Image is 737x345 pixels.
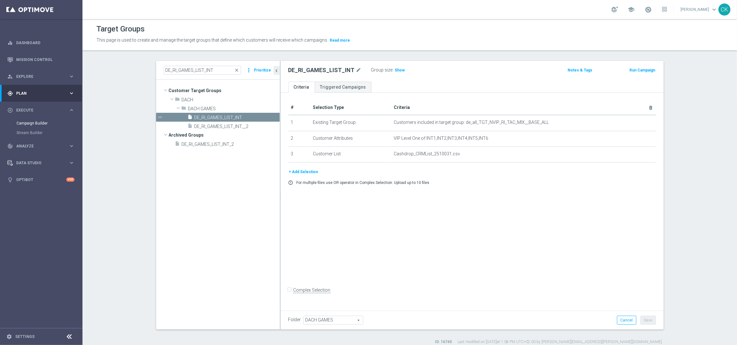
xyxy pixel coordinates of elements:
button: equalizer Dashboard [7,40,75,45]
a: Stream Builder [16,130,66,135]
label: Group size [371,67,393,73]
label: Last modified on [DATE] at 1:08 PM UTC+02:00 by [PERSON_NAME][EMAIL_ADDRESS][PERSON_NAME][DOMAIN_... [458,339,662,345]
button: Prioritize [253,66,272,75]
span: Archived Groups [169,131,280,139]
button: Notes & Tags [567,67,593,74]
button: Run Campaign [629,67,656,74]
div: lightbulb Optibot +10 [7,177,75,182]
a: Dashboard [16,34,75,51]
i: keyboard_arrow_right [69,160,75,166]
button: Cancel [617,316,636,325]
button: person_search Explore keyboard_arrow_right [7,74,75,79]
div: Data Studio [7,160,69,166]
h1: Target Groups [96,24,145,34]
a: Settings [15,335,35,339]
button: Mission Control [7,57,75,62]
i: keyboard_arrow_right [69,107,75,113]
i: error_outline [288,180,293,185]
i: delete_forever [648,105,654,110]
i: folder [175,97,180,104]
div: Mission Control [7,51,75,68]
i: more_vert [246,66,252,75]
a: [PERSON_NAME]keyboard_arrow_down [680,5,719,14]
span: Data Studio [16,161,69,165]
a: Triggered Campaigns [315,82,372,93]
div: Campaign Builder [16,118,82,128]
span: Explore [16,75,69,78]
td: Customer Attributes [310,131,391,147]
td: 1 [288,115,311,131]
button: track_changes Analyze keyboard_arrow_right [7,144,75,149]
span: Customers included in target group: de_all_TGT_NVIP_RI_TAC_MIX__BASE_ALL [394,120,549,125]
i: folder [181,105,187,113]
a: Campaign Builder [16,121,66,126]
i: keyboard_arrow_right [69,90,75,96]
label: : [393,67,394,73]
i: insert_drive_file [188,123,193,131]
span: Cashdrop_CRMList_2510031.csv [394,151,460,157]
span: close [234,68,240,73]
input: Quick find group or folder [164,66,241,75]
td: Customer List [310,147,391,163]
a: Mission Control [16,51,75,68]
a: Criteria [288,82,315,93]
span: DACH [182,97,280,103]
button: chevron_left [273,66,280,75]
div: Plan [7,91,69,96]
i: insert_drive_file [175,141,180,148]
span: Plan [16,91,69,95]
span: Execute [16,108,69,112]
span: DACH GAMES [188,106,280,112]
div: CK [719,3,731,16]
button: play_circle_outline Execute keyboard_arrow_right [7,108,75,113]
i: gps_fixed [7,91,13,96]
span: Customer Target Groups [169,86,280,95]
span: This page is used to create and manage the target groups that define which customers will receive... [96,37,328,43]
td: 2 [288,131,311,147]
th: # [288,100,311,115]
div: Execute [7,107,69,113]
span: keyboard_arrow_down [711,6,718,13]
button: Read more [329,37,351,44]
i: settings [6,334,12,340]
span: school [628,6,635,13]
div: Optibot [7,171,75,188]
span: Criteria [394,105,410,110]
span: DE_RI_GAMES_LIST_INT [194,115,280,120]
i: keyboard_arrow_right [69,73,75,79]
td: 3 [288,147,311,163]
span: Show [395,68,405,72]
i: keyboard_arrow_right [69,143,75,149]
span: DE_RI_GAMES_LIST_INT_2 [182,142,280,147]
i: insert_drive_file [188,114,193,122]
i: equalizer [7,40,13,46]
i: person_search [7,74,13,79]
label: Complex Selection [293,287,331,293]
button: Save [641,316,656,325]
i: track_changes [7,143,13,149]
button: Data Studio keyboard_arrow_right [7,160,75,166]
i: play_circle_outline [7,107,13,113]
span: DE_RI_GAMES_LIST_INT__2 [194,124,280,129]
button: gps_fixed Plan keyboard_arrow_right [7,91,75,96]
span: VIP Level One of INT1,INT2,INT3,INT4,INT5,INT6 [394,136,488,141]
div: Stream Builder [16,128,82,138]
i: lightbulb [7,177,13,183]
button: + Add Selection [288,168,319,175]
th: Selection Type [310,100,391,115]
label: ID: 16740 [435,339,452,345]
i: chevron_left [274,68,280,74]
p: For multiple files use OR operator in Complex Selection. Upload up to 10 files [297,180,430,185]
div: Analyze [7,143,69,149]
span: Analyze [16,144,69,148]
div: Dashboard [7,34,75,51]
label: Folder [288,317,301,322]
i: mode_edit [356,66,362,74]
h2: DE_RI_GAMES_LIST_INT [288,66,355,74]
